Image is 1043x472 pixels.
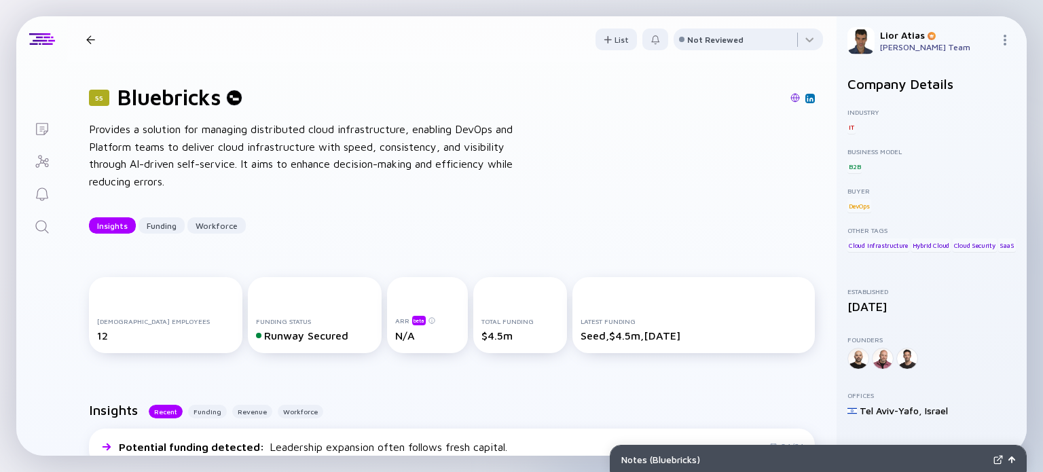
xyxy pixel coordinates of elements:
div: Lior Atias [880,29,994,41]
img: Menu [1000,35,1010,46]
button: Funding [139,217,185,234]
a: Search [16,209,67,242]
img: Expand Notes [993,455,1003,465]
div: Offices [847,391,1016,399]
div: SaaS [998,238,1015,252]
div: Provides a solution for managing distributed cloud infrastructure, enabling DevOps and Platform t... [89,121,524,190]
div: Founders [847,335,1016,344]
div: 55 [89,90,109,106]
div: Latest Funding [581,317,807,325]
div: Funding [139,215,185,236]
div: Hybrid Cloud [911,238,951,252]
div: Seed, $4.5m, [DATE] [581,329,807,342]
button: List [596,29,637,50]
a: Reminders [16,177,67,209]
h2: Insights [89,402,138,418]
div: DevOps [847,199,871,213]
div: ARR [395,315,460,325]
h1: Bluebricks [117,84,221,110]
button: Revenue [232,405,272,418]
img: Israel Flag [847,406,857,416]
img: Lior Profile Picture [847,27,875,54]
a: Lists [16,111,67,144]
div: Not Reviewed [687,35,744,45]
div: [DEMOGRAPHIC_DATA] Employees [97,317,234,325]
div: Cloud Security [953,238,997,252]
div: Business Model [847,147,1016,156]
div: beta [412,316,426,325]
div: Leadership expansion often follows fresh capital. [119,441,507,453]
div: 12 [97,329,234,342]
div: Other Tags [847,226,1016,234]
button: Workforce [187,217,246,234]
div: N/A [395,329,460,342]
div: Israel [925,405,948,416]
h2: Company Details [847,76,1016,92]
span: Potential funding detected : [119,441,267,453]
div: Tel Aviv-Yafo , [860,405,922,416]
div: [DATE] [847,299,1016,314]
div: Cloud Infrastructure [847,238,909,252]
img: Open Notes [1008,456,1015,463]
button: Recent [149,405,183,418]
div: B2B [847,160,862,173]
div: Total Funding [481,317,558,325]
div: Insights [89,215,136,236]
div: Workforce [187,215,246,236]
div: Notes ( Bluebricks ) [621,454,988,465]
div: Industry [847,108,1016,116]
button: Insights [89,217,136,234]
div: Q4/24 [769,441,804,452]
div: Runway Secured [256,329,373,342]
img: Bluebricks Linkedin Page [807,95,813,102]
div: $4.5m [481,329,558,342]
div: Funding Status [256,317,373,325]
div: Established [847,287,1016,295]
button: Workforce [278,405,323,418]
a: Investor Map [16,144,67,177]
div: IT [847,120,856,134]
div: [PERSON_NAME] Team [880,42,994,52]
div: Buyer [847,187,1016,195]
img: Bluebricks Website [790,93,800,103]
button: Funding [188,405,227,418]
